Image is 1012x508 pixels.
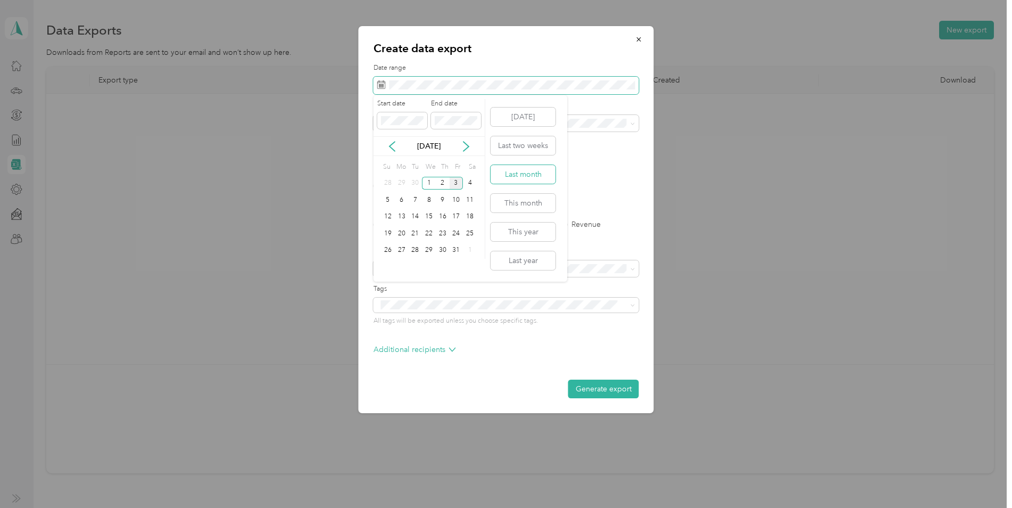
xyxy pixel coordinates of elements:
[560,221,601,228] label: Revenue
[450,244,463,257] div: 31
[491,194,555,212] button: This month
[463,244,477,257] div: 1
[491,251,555,270] button: Last year
[952,448,1012,508] iframe: Everlance-gr Chat Button Frame
[422,177,436,190] div: 1
[395,244,409,257] div: 27
[491,108,555,126] button: [DATE]
[374,41,639,56] p: Create data export
[381,160,391,175] div: Su
[450,227,463,240] div: 24
[408,177,422,190] div: 30
[463,227,477,240] div: 25
[436,193,450,207] div: 9
[568,380,639,398] button: Generate export
[395,177,409,190] div: 29
[381,177,395,190] div: 28
[450,193,463,207] div: 10
[422,244,436,257] div: 29
[439,160,450,175] div: Th
[408,244,422,257] div: 28
[424,160,436,175] div: We
[407,141,451,152] p: [DATE]
[436,244,450,257] div: 30
[374,284,639,294] label: Tags
[374,63,639,73] label: Date range
[395,193,409,207] div: 6
[491,223,555,241] button: This year
[395,160,407,175] div: Mo
[422,193,436,207] div: 8
[408,227,422,240] div: 21
[408,193,422,207] div: 7
[410,160,420,175] div: Tu
[436,177,450,190] div: 2
[463,210,477,224] div: 18
[491,136,555,155] button: Last two weeks
[408,210,422,224] div: 14
[377,99,427,109] label: Start date
[491,165,555,184] button: Last month
[463,177,477,190] div: 4
[453,160,463,175] div: Fr
[395,227,409,240] div: 20
[450,210,463,224] div: 17
[422,227,436,240] div: 22
[374,344,456,355] p: Additional recipients
[374,316,639,326] p: All tags will be exported unless you choose specific tags.
[436,227,450,240] div: 23
[436,210,450,224] div: 16
[381,193,395,207] div: 5
[450,177,463,190] div: 3
[463,193,477,207] div: 11
[467,160,477,175] div: Sa
[422,210,436,224] div: 15
[395,210,409,224] div: 13
[381,227,395,240] div: 19
[431,99,481,109] label: End date
[381,210,395,224] div: 12
[381,244,395,257] div: 26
